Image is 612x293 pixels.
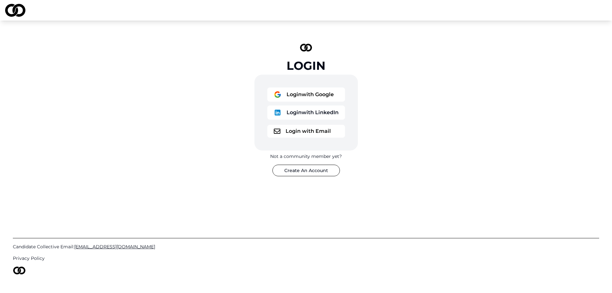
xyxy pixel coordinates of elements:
[270,153,342,160] div: Not a community member yet?
[267,125,345,138] button: logoLogin with Email
[287,59,325,72] div: Login
[74,244,155,250] span: [EMAIL_ADDRESS][DOMAIN_NAME]
[272,165,340,176] button: Create An Account
[267,105,345,120] button: logoLoginwith LinkedIn
[5,4,25,17] img: logo
[274,129,280,134] img: logo
[274,91,281,98] img: logo
[13,243,599,250] a: Candidate Collective Email:[EMAIL_ADDRESS][DOMAIN_NAME]
[274,109,281,116] img: logo
[13,255,599,261] a: Privacy Policy
[267,87,345,102] button: logoLoginwith Google
[13,267,26,274] img: logo
[300,44,312,51] img: logo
